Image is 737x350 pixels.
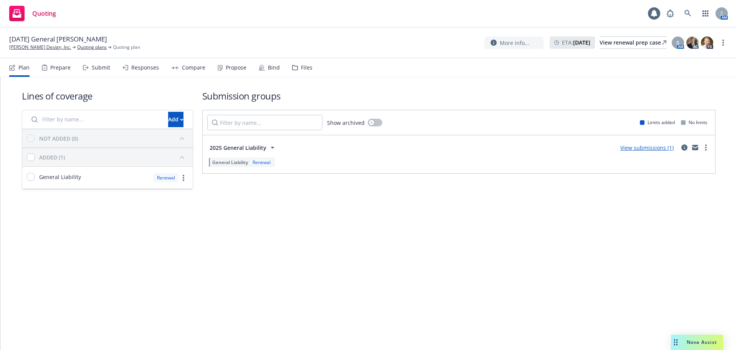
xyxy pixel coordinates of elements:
a: mail [691,143,700,152]
h1: Lines of coverage [22,90,193,102]
button: Nova Assist [671,335,723,350]
a: Quoting [6,3,59,24]
span: ETA : [562,38,590,46]
a: more [719,38,728,47]
span: [DATE] General [PERSON_NAME] [9,35,107,44]
img: photo [701,36,713,49]
div: Limits added [640,119,675,126]
a: more [179,173,188,182]
button: 2025 General Liability [207,140,279,155]
a: Report a Bug [663,6,678,21]
div: Files [301,65,312,71]
div: Prepare [50,65,71,71]
img: photo [686,36,699,49]
div: Bind [268,65,280,71]
a: Quoting plans [77,44,107,51]
span: General Liability [39,173,81,181]
button: ADDED (1) [39,151,188,163]
div: Drag to move [671,335,681,350]
span: General Liability [212,159,248,166]
a: Switch app [698,6,713,21]
span: Show archived [327,119,365,127]
a: View submissions (1) [620,144,674,151]
a: Search [680,6,696,21]
span: Quoting plan [113,44,140,51]
div: Propose [226,65,246,71]
a: View renewal prep case [600,36,666,49]
button: Add [168,112,183,127]
input: Filter by name... [27,112,164,127]
span: 2025 General Liability [210,144,266,152]
div: ADDED (1) [39,153,65,161]
div: Submit [92,65,110,71]
a: [PERSON_NAME] Design, Inc. [9,44,71,51]
input: Filter by name... [207,115,322,130]
h1: Submission groups [202,90,716,102]
div: NOT ADDED (0) [39,134,78,143]
button: NOT ADDED (0) [39,132,188,144]
div: View renewal prep case [600,37,666,48]
a: circleInformation [680,143,689,152]
div: Plan [18,65,30,71]
div: Compare [182,65,205,71]
div: Renewal [153,173,179,182]
span: More info... [500,39,529,47]
a: more [701,143,711,152]
span: S [676,39,679,47]
button: More info... [484,36,544,49]
div: No limits [681,119,707,126]
strong: [DATE] [573,39,590,46]
span: Nova Assist [687,339,717,345]
span: Quoting [32,10,56,17]
div: Responses [131,65,159,71]
div: Renewal [251,159,272,166]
